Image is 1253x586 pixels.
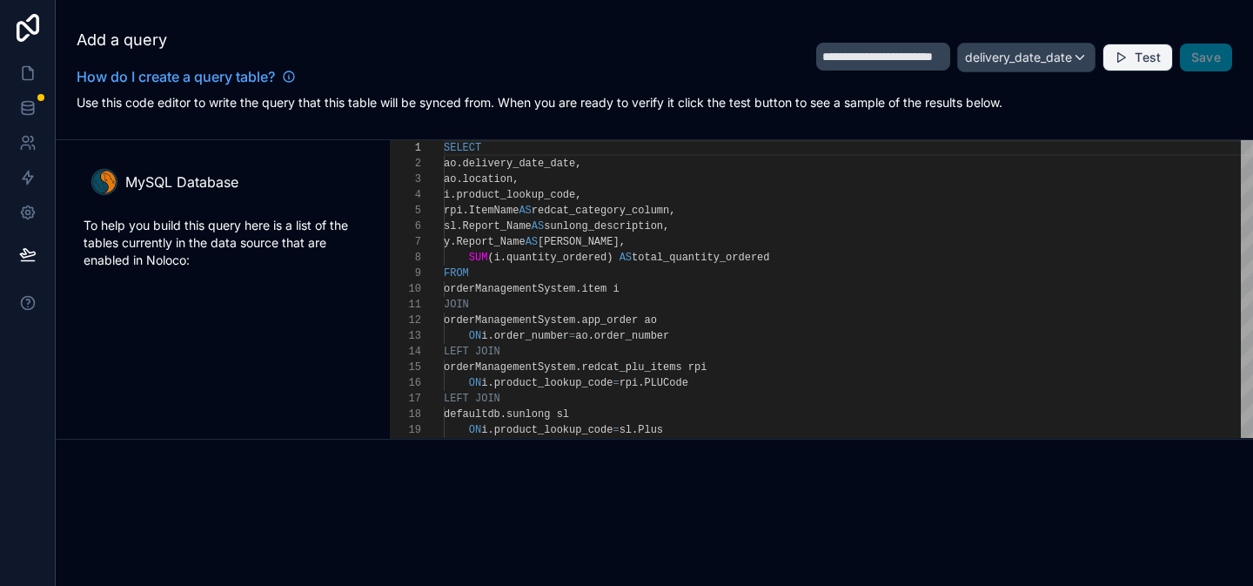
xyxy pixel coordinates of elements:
[506,252,606,264] span: quantity_ordered
[957,43,1096,72] button: delivery_date_date
[575,330,587,342] span: ao
[444,267,469,280] span: FROM
[1102,44,1172,71] button: Test
[444,346,469,358] span: LEFT
[463,173,513,185] span: location
[390,313,421,328] div: 12
[56,140,390,439] div: scrollable content
[544,220,663,232] span: sunlong_description
[538,236,620,248] span: [PERSON_NAME]
[77,66,296,87] a: How do I create a query table?
[581,361,707,374] span: redcat_plu_items rpi
[613,377,619,389] span: =
[620,424,632,436] span: sl
[575,158,581,170] span: ,
[444,314,575,327] span: orderManagementSystem
[444,142,481,154] span: SELECT
[450,236,456,248] span: .
[481,330,487,342] span: i
[965,49,1072,66] span: delivery_date_date
[456,220,462,232] span: .
[456,158,462,170] span: .
[456,236,525,248] span: Report_Name
[444,283,575,295] span: orderManagementSystem
[500,252,506,264] span: .
[494,252,500,264] span: i
[444,361,575,374] span: orderManagementSystem
[632,424,638,436] span: .
[487,377,493,389] span: .
[463,220,532,232] span: Report_Name
[77,28,167,52] span: Add a query
[469,424,481,436] span: ON
[475,346,500,358] span: JOIN
[390,266,421,281] div: 9
[513,173,519,185] span: ,
[444,299,469,311] span: JOIN
[481,377,487,389] span: i
[390,281,421,297] div: 10
[487,424,493,436] span: .
[620,377,639,389] span: rpi
[125,172,238,192] span: MySQL Database
[444,205,463,217] span: rpi
[594,330,669,342] span: order_number
[620,252,632,264] span: AS
[588,330,594,342] span: .
[620,236,626,248] span: ,
[638,377,644,389] span: .
[77,66,275,87] span: How do I create a query table?
[390,156,421,172] div: 2
[581,314,656,327] span: app_order ao
[90,168,118,196] img: leftSidebar.data.sync.customQuery.logoAlt
[456,189,575,201] span: product_lookup_code
[390,422,421,438] div: 19
[475,393,500,405] span: JOIN
[487,330,493,342] span: .
[500,408,506,421] span: .
[390,375,421,391] div: 16
[463,205,469,217] span: .
[644,377,687,389] span: PLUCode
[390,234,421,250] div: 7
[456,173,462,185] span: .
[444,393,469,405] span: LEFT
[469,205,519,217] span: ItemName
[1135,50,1161,65] span: Test
[494,377,613,389] span: product_lookup_code
[532,205,669,217] span: redcat_category_column
[632,252,769,264] span: total_quantity_ordered
[481,424,487,436] span: i
[606,252,613,264] span: )
[444,189,450,201] span: i
[569,330,575,342] span: =
[526,236,538,248] span: AS
[77,94,1232,111] p: Use this code editor to write the query that this table will be synced from. When you are ready t...
[84,217,362,269] p: To help you build this query here is a list of the tables currently in the data source that are e...
[390,391,421,407] div: 17
[532,220,544,232] span: AS
[390,140,421,156] div: 1
[575,361,581,374] span: .
[506,408,569,421] span: sunlong sl
[450,189,456,201] span: .
[663,220,669,232] span: ,
[444,408,500,421] span: defaultdb
[444,140,445,156] textarea: Editor content;Press Alt+F1 for Accessibility Options.
[390,407,421,422] div: 18
[444,158,456,170] span: ao
[390,297,421,313] div: 11
[463,158,576,170] span: delivery_date_date
[575,283,581,295] span: .
[390,344,421,360] div: 14
[390,250,421,266] div: 8
[390,219,421,234] div: 6
[494,424,613,436] span: product_lookup_code
[669,205,675,217] span: ,
[390,172,421,187] div: 3
[581,283,619,295] span: item i
[469,252,488,264] span: SUM
[390,328,421,344] div: 13
[390,360,421,375] div: 15
[494,330,569,342] span: order_number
